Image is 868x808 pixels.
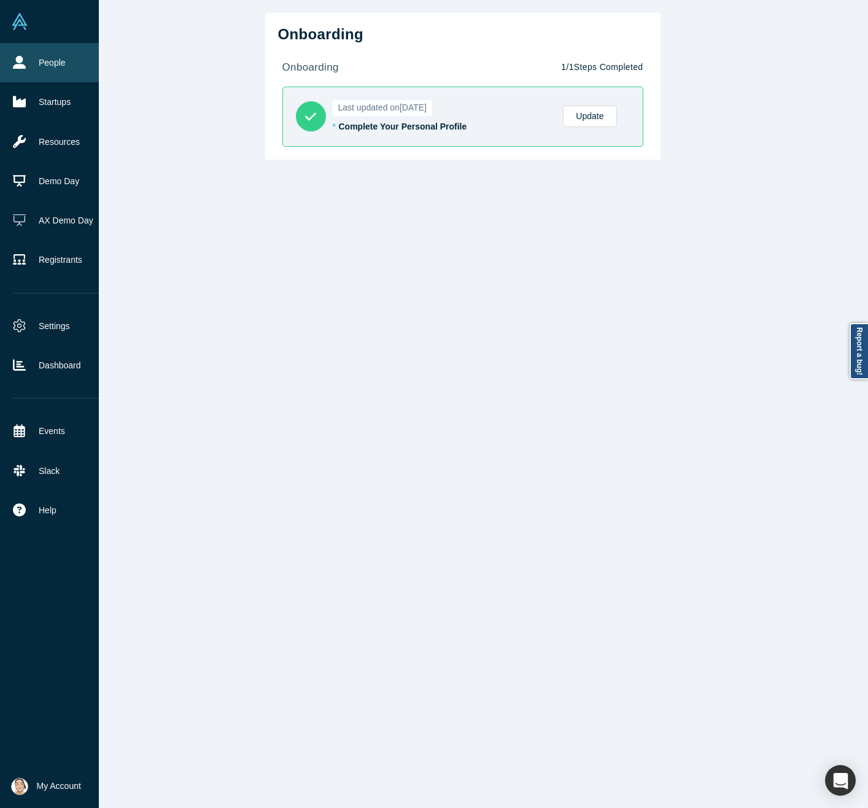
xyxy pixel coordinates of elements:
span: Help [39,504,56,517]
img: Natasha Lowery's Account [11,778,28,795]
p: 1 / 1 Steps Completed [561,61,643,74]
button: My Account [11,778,81,795]
span: My Account [37,780,81,793]
img: Alchemist Vault Logo [11,13,28,30]
strong: onboarding [282,61,339,73]
h2: Onboarding [278,26,648,44]
a: Report a bug! [850,323,868,379]
div: Complete Your Personal Profile [339,120,551,133]
a: Update [563,106,616,127]
span: Last updated on [DATE] [333,100,433,116]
